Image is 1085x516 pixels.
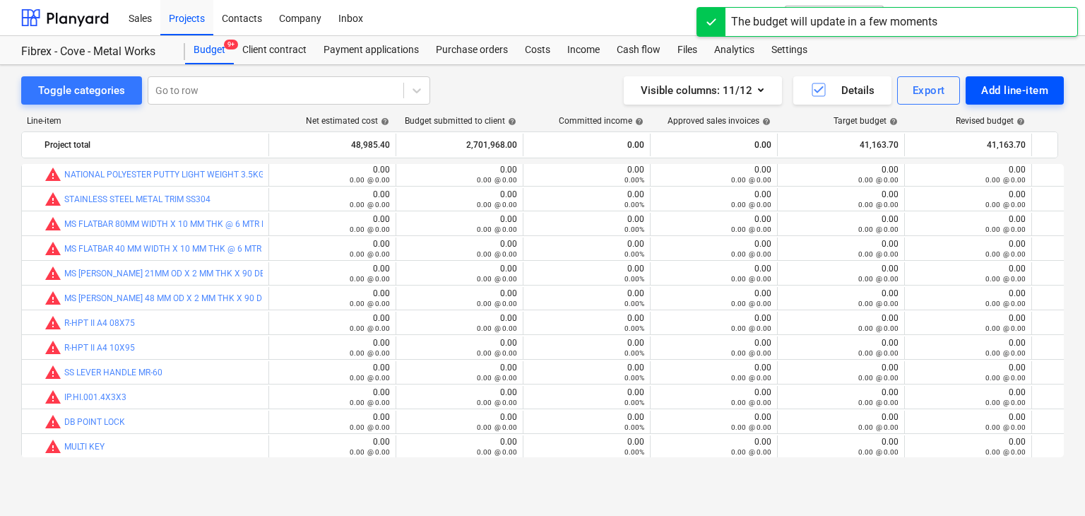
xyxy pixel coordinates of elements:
[624,201,644,209] small: 0.00%
[783,338,899,358] div: 0.00
[350,374,390,382] small: 0.00 @ 0.00
[731,275,771,283] small: 0.00 @ 0.00
[985,300,1026,307] small: 0.00 @ 0.00
[378,117,389,126] span: help
[559,36,608,64] a: Income
[731,324,771,332] small: 0.00 @ 0.00
[656,313,771,333] div: 0.00
[350,423,390,431] small: 0.00 @ 0.00
[350,201,390,209] small: 0.00 @ 0.00
[275,134,390,156] div: 48,985.40
[985,374,1026,382] small: 0.00 @ 0.00
[624,423,644,431] small: 0.00%
[624,76,782,105] button: Visible columns:11/12
[911,338,1026,358] div: 0.00
[477,225,517,233] small: 0.00 @ 0.00
[759,117,771,126] span: help
[427,36,516,64] a: Purchase orders
[477,399,517,406] small: 0.00 @ 0.00
[64,293,287,303] a: MS [PERSON_NAME] 48 MM OD X 2 MM THK X 90 DEGREE
[656,189,771,209] div: 0.00
[656,165,771,184] div: 0.00
[985,423,1026,431] small: 0.00 @ 0.00
[783,437,899,457] div: 0.00
[608,36,669,64] a: Cash flow
[858,349,899,357] small: 0.00 @ 0.00
[529,363,644,382] div: 0.00
[45,216,61,233] span: Committed costs exceed revised budget
[783,363,899,382] div: 0.00
[985,201,1026,209] small: 0.00 @ 0.00
[505,117,516,126] span: help
[315,36,427,64] a: Payment applications
[624,349,644,357] small: 0.00%
[887,117,898,126] span: help
[45,290,61,307] span: Committed costs exceed revised budget
[45,134,263,156] div: Project total
[913,81,945,100] div: Export
[45,389,61,406] span: Committed costs exceed revised budget
[783,264,899,283] div: 0.00
[350,448,390,456] small: 0.00 @ 0.00
[45,315,61,332] span: Committed costs exceed revised budget
[529,264,644,283] div: 0.00
[656,239,771,259] div: 0.00
[783,189,899,209] div: 0.00
[810,81,874,100] div: Details
[985,399,1026,406] small: 0.00 @ 0.00
[669,36,706,64] a: Files
[559,116,644,126] div: Committed income
[275,412,390,432] div: 0.00
[783,134,899,156] div: 41,163.70
[477,300,517,307] small: 0.00 @ 0.00
[477,423,517,431] small: 0.00 @ 0.00
[477,176,517,184] small: 0.00 @ 0.00
[529,437,644,457] div: 0.00
[45,240,61,257] span: Committed costs exceed revised budget
[858,448,899,456] small: 0.00 @ 0.00
[350,399,390,406] small: 0.00 @ 0.00
[624,176,644,184] small: 0.00%
[783,214,899,234] div: 0.00
[275,437,390,457] div: 0.00
[656,264,771,283] div: 0.00
[858,423,899,431] small: 0.00 @ 0.00
[783,239,899,259] div: 0.00
[529,313,644,333] div: 0.00
[624,399,644,406] small: 0.00%
[656,134,771,156] div: 0.00
[477,201,517,209] small: 0.00 @ 0.00
[402,412,517,432] div: 0.00
[402,387,517,407] div: 0.00
[64,442,105,452] a: MULTI KEY
[516,36,559,64] div: Costs
[624,300,644,307] small: 0.00%
[911,288,1026,308] div: 0.00
[656,288,771,308] div: 0.00
[529,189,644,209] div: 0.00
[529,288,644,308] div: 0.00
[858,275,899,283] small: 0.00 @ 0.00
[21,76,142,105] button: Toggle categories
[985,176,1026,184] small: 0.00 @ 0.00
[793,76,891,105] button: Details
[402,214,517,234] div: 0.00
[64,318,135,328] a: R-HPT II A4 08X75
[911,189,1026,209] div: 0.00
[477,448,517,456] small: 0.00 @ 0.00
[858,250,899,258] small: 0.00 @ 0.00
[641,81,765,100] div: Visible columns : 11/12
[275,338,390,358] div: 0.00
[783,288,899,308] div: 0.00
[38,81,125,100] div: Toggle categories
[985,250,1026,258] small: 0.00 @ 0.00
[731,374,771,382] small: 0.00 @ 0.00
[911,134,1026,156] div: 41,163.70
[64,368,162,377] a: SS LEVER HANDLE MR-60
[64,219,316,229] a: MS FLATBAR 80MM WIDTH X 10 MM THK @ 6 MTR LENGTH S275
[45,339,61,356] span: Committed costs exceed revised budget
[763,36,816,64] div: Settings
[656,338,771,358] div: 0.00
